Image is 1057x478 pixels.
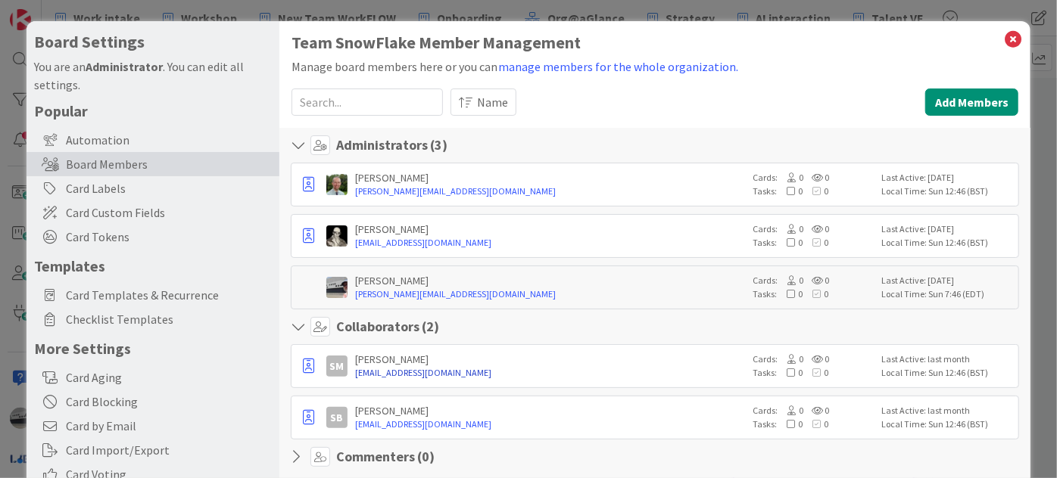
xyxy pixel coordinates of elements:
button: Add Members [925,88,1018,116]
div: SB [326,407,348,428]
span: 0 [803,275,829,286]
span: Card Custom Fields [66,203,272,222]
span: 0 [803,223,829,234]
button: manage members for the whole organization. [497,57,739,76]
div: Tasks: [753,236,874,250]
div: You are an . You can edit all settings. [34,57,272,94]
a: [PERSON_NAME][EMAIL_ADDRESS][DOMAIN_NAME] [355,185,745,198]
span: Card Templates & Recurrence [66,286,272,304]
span: 0 [777,367,803,378]
h1: Team SnowFlake Member Management [292,33,1018,52]
div: Card Import/Export [27,438,279,462]
div: Last Active: [DATE] [881,222,1014,236]
div: Local Time: Sun 12:46 (BST) [881,185,1014,198]
span: ( 2 ) [422,318,439,335]
span: 0 [777,418,803,430]
div: Last Active: [DATE] [881,274,1014,287]
div: Local Time: Sun 12:46 (BST) [881,236,1014,250]
span: 0 [778,405,803,416]
div: Last Active: last month [881,404,1014,417]
b: Administrator [86,59,163,74]
h5: Templates [34,256,272,275]
div: Manage board members here or you can [292,57,1018,76]
div: Cards: [753,274,874,287]
span: 0 [803,288,828,300]
span: 0 [803,367,828,378]
input: Search... [292,88,443,116]
div: Tasks: [753,287,874,301]
div: Tasks: [753,366,874,380]
div: [PERSON_NAME] [355,222,745,236]
div: SM [326,355,348,377]
span: ( 0 ) [417,448,435,465]
div: Card Labels [27,176,279,200]
img: SH [326,174,348,195]
h4: Collaborators [336,318,439,335]
h4: Commenters [336,449,435,465]
div: Local Time: Sun 12:46 (BST) [881,366,1014,380]
span: 0 [778,353,803,365]
a: [EMAIL_ADDRESS][DOMAIN_NAME] [355,417,745,431]
span: ( 3 ) [430,136,447,154]
span: 0 [803,172,829,183]
span: Card Tokens [66,228,272,246]
span: 0 [803,237,828,248]
div: Board Members [27,152,279,176]
span: 0 [777,288,803,300]
div: [PERSON_NAME] [355,274,745,287]
div: Cards: [753,171,874,185]
button: Name [451,88,516,116]
span: 0 [778,172,803,183]
span: 0 [777,237,803,248]
div: Cards: [753,404,874,417]
span: Checklist Templates [66,310,272,328]
div: [PERSON_NAME] [355,352,745,366]
span: 0 [803,353,829,365]
div: Last Active: last month [881,352,1014,366]
img: WS [326,225,348,247]
img: jB [326,277,348,298]
span: 0 [803,405,829,416]
div: Last Active: [DATE] [881,171,1014,185]
a: [EMAIL_ADDRESS][DOMAIN_NAME] [355,236,745,250]
span: 0 [778,275,803,286]
h5: More Settings [34,339,272,358]
span: Card by Email [66,417,272,435]
h4: Board Settings [34,33,272,51]
h4: Administrators [336,137,447,154]
span: 0 [777,185,803,197]
span: Name [477,93,508,111]
div: Cards: [753,222,874,236]
div: Cards: [753,352,874,366]
div: [PERSON_NAME] [355,171,745,185]
a: [PERSON_NAME][EMAIL_ADDRESS][DOMAIN_NAME] [355,287,745,301]
div: Local Time: Sun 7:46 (EDT) [881,287,1014,301]
a: [EMAIL_ADDRESS][DOMAIN_NAME] [355,366,745,380]
span: 0 [803,185,828,197]
div: Tasks: [753,185,874,198]
div: Automation [27,128,279,152]
div: Local Time: Sun 12:46 (BST) [881,417,1014,431]
div: Card Aging [27,365,279,390]
div: Card Blocking [27,390,279,414]
span: 0 [778,223,803,234]
div: [PERSON_NAME] [355,404,745,417]
div: Tasks: [753,417,874,431]
h5: Popular [34,101,272,120]
span: 0 [803,418,828,430]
